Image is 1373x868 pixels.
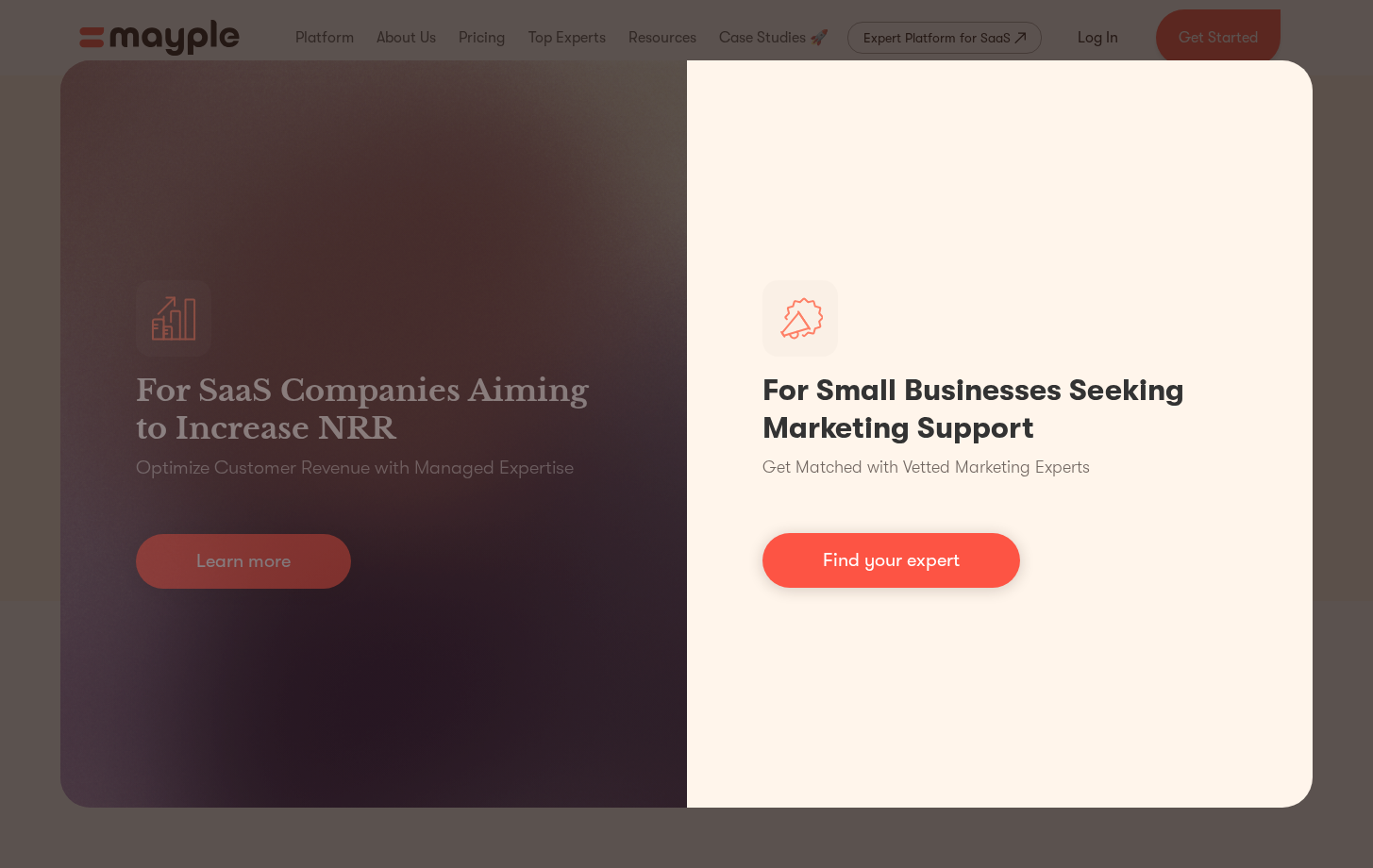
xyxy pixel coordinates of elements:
[762,455,1090,480] p: Get Matched with Vetted Marketing Experts
[136,534,351,589] a: Learn more
[762,372,1238,447] h1: For Small Businesses Seeking Marketing Support
[136,372,611,447] h3: For SaaS Companies Aiming to Increase NRR
[762,533,1020,588] a: Find your expert
[136,455,574,481] p: Optimize Customer Revenue with Managed Expertise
